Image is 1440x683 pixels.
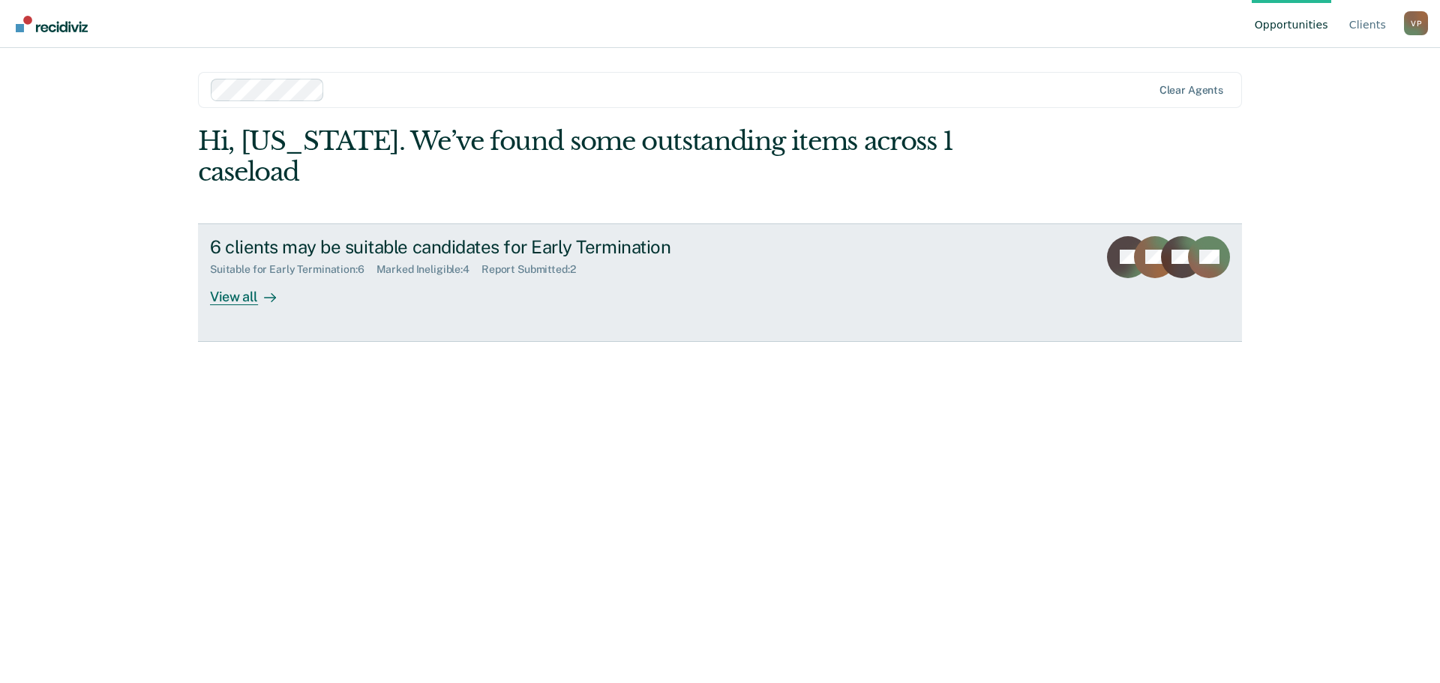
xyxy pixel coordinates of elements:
div: 6 clients may be suitable candidates for Early Termination [210,236,736,258]
div: Hi, [US_STATE]. We’ve found some outstanding items across 1 caseload [198,126,1033,187]
div: View all [210,276,294,305]
a: 6 clients may be suitable candidates for Early TerminationSuitable for Early Termination:6Marked ... [198,223,1242,342]
div: V P [1404,11,1428,35]
img: Recidiviz [16,16,88,32]
div: Report Submitted : 2 [481,263,588,276]
button: Profile dropdown button [1404,11,1428,35]
div: Suitable for Early Termination : 6 [210,263,376,276]
div: Marked Ineligible : 4 [376,263,481,276]
div: Clear agents [1159,84,1223,97]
